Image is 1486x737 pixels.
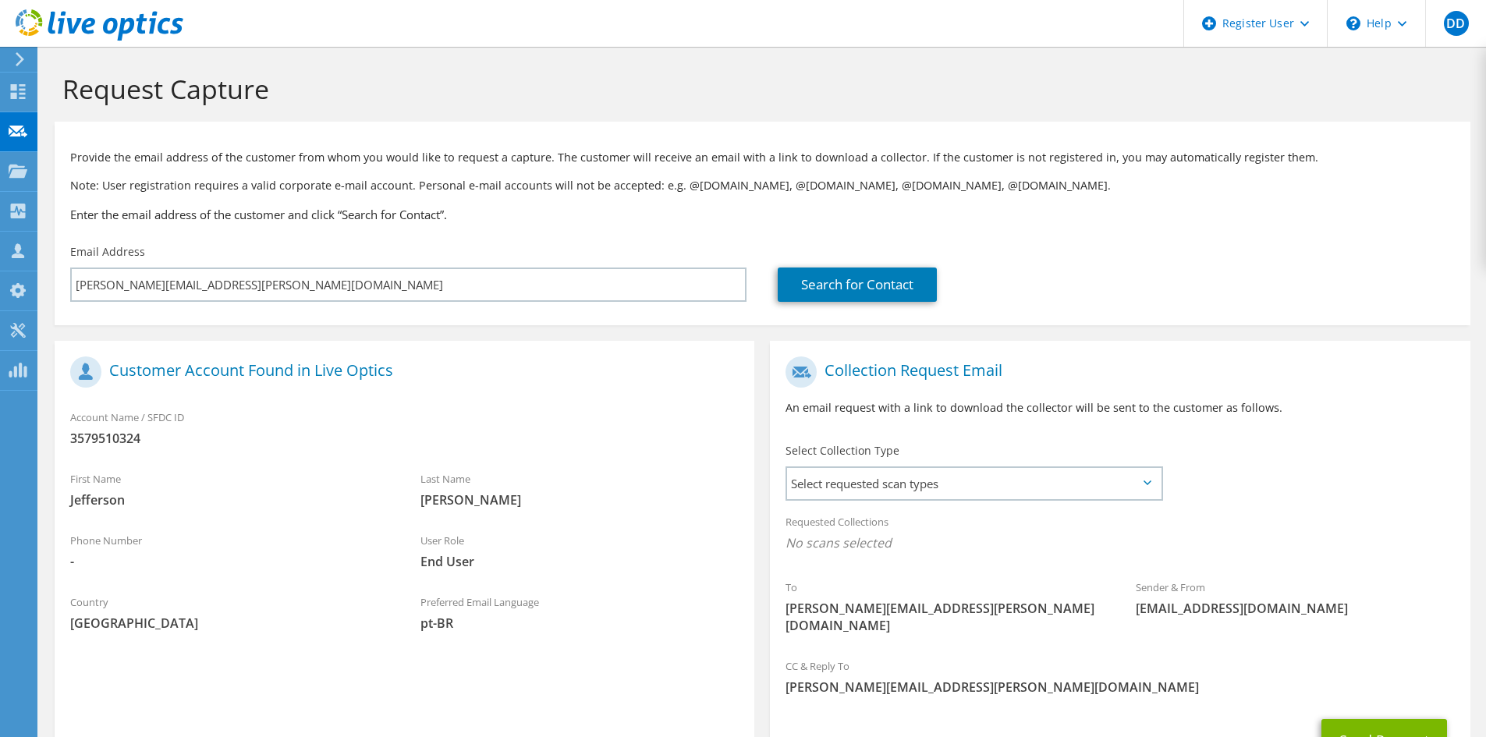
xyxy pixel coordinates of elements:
[1444,11,1469,36] span: DD
[787,468,1161,499] span: Select requested scan types
[70,149,1455,166] p: Provide the email address of the customer from whom you would like to request a capture. The cust...
[778,268,937,302] a: Search for Contact
[405,586,755,640] div: Preferred Email Language
[55,586,405,640] div: Country
[1120,571,1470,625] div: Sender & From
[55,524,405,578] div: Phone Number
[55,462,405,516] div: First Name
[405,462,755,516] div: Last Name
[70,177,1455,194] p: Note: User registration requires a valid corporate e-mail account. Personal e-mail accounts will ...
[770,571,1120,642] div: To
[405,524,755,578] div: User Role
[70,491,389,508] span: Jefferson
[70,206,1455,223] h3: Enter the email address of the customer and click “Search for Contact”.
[70,553,389,570] span: -
[770,650,1470,703] div: CC & Reply To
[786,679,1454,696] span: [PERSON_NAME][EMAIL_ADDRESS][PERSON_NAME][DOMAIN_NAME]
[70,244,145,260] label: Email Address
[786,399,1454,416] p: An email request with a link to download the collector will be sent to the customer as follows.
[420,553,739,570] span: End User
[420,491,739,508] span: [PERSON_NAME]
[70,615,389,632] span: [GEOGRAPHIC_DATA]
[1136,600,1455,617] span: [EMAIL_ADDRESS][DOMAIN_NAME]
[786,600,1105,634] span: [PERSON_NAME][EMAIL_ADDRESS][PERSON_NAME][DOMAIN_NAME]
[786,443,899,459] label: Select Collection Type
[62,73,1455,105] h1: Request Capture
[55,401,754,455] div: Account Name / SFDC ID
[786,534,1454,551] span: No scans selected
[70,430,739,447] span: 3579510324
[70,356,731,388] h1: Customer Account Found in Live Optics
[786,356,1446,388] h1: Collection Request Email
[420,615,739,632] span: pt-BR
[1346,16,1360,30] svg: \n
[770,505,1470,563] div: Requested Collections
